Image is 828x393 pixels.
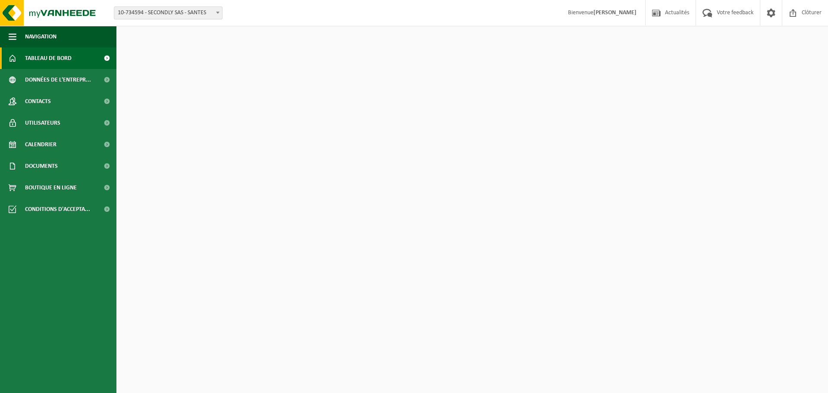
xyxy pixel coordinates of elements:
span: 10-734594 - SECONDLY SAS - SANTES [114,7,222,19]
span: Contacts [25,91,51,112]
span: Calendrier [25,134,56,155]
span: Tableau de bord [25,47,72,69]
span: 10-734594 - SECONDLY SAS - SANTES [114,6,223,19]
span: Documents [25,155,58,177]
span: Utilisateurs [25,112,60,134]
span: Conditions d'accepta... [25,198,90,220]
span: Données de l'entrepr... [25,69,91,91]
span: Boutique en ligne [25,177,77,198]
strong: [PERSON_NAME] [593,9,637,16]
span: Navigation [25,26,56,47]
